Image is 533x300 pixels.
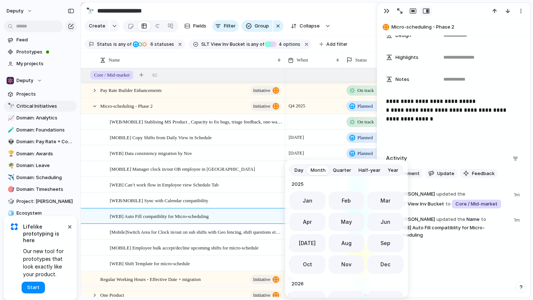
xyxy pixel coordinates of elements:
span: Apr [303,218,312,226]
button: Half-year [355,164,384,176]
button: Oct [289,255,326,274]
button: Sep [367,234,403,252]
span: Mar [380,197,390,204]
span: 2026 [289,279,403,288]
button: Mar [367,192,403,210]
button: Nov [329,255,365,274]
span: Quarter [333,167,351,174]
span: Jan [303,197,312,204]
button: Quarter [329,164,355,176]
span: Nov [341,260,352,268]
span: Day [294,167,303,174]
span: Jun [380,218,390,226]
button: Jan [289,192,326,210]
button: Month [307,164,329,176]
span: Sep [380,239,390,247]
button: Aug [329,234,365,252]
span: Oct [303,260,312,268]
span: Half-year [359,167,380,174]
button: Feb [329,192,365,210]
button: Year [384,164,402,176]
span: 2025 [289,180,403,189]
span: [DATE] [299,239,316,247]
button: Day [291,164,307,176]
button: Jun [367,213,403,231]
button: Dec [367,255,403,274]
span: Month [311,167,326,174]
span: May [341,218,352,226]
button: [DATE] [289,234,326,252]
span: Feb [342,197,351,204]
span: Aug [341,239,352,247]
button: May [329,213,365,231]
span: Dec [380,260,390,268]
button: Apr [289,213,326,231]
span: Year [388,167,398,174]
